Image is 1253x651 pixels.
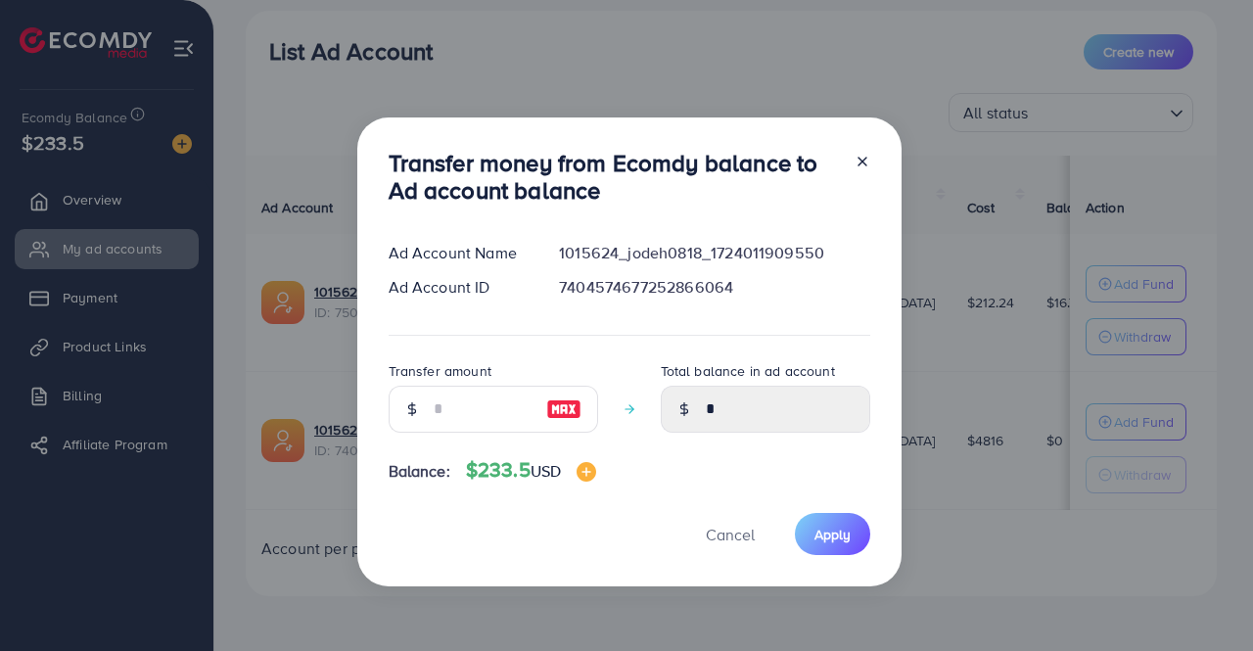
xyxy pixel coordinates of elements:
[389,460,450,483] span: Balance:
[546,397,581,421] img: image
[1170,563,1238,636] iframe: Chat
[706,524,755,545] span: Cancel
[814,525,851,544] span: Apply
[577,462,596,482] img: image
[373,276,544,299] div: Ad Account ID
[543,276,885,299] div: 7404574677252866064
[466,458,596,483] h4: $233.5
[795,513,870,555] button: Apply
[389,149,839,206] h3: Transfer money from Ecomdy balance to Ad account balance
[543,242,885,264] div: 1015624_jodeh0818_1724011909550
[373,242,544,264] div: Ad Account Name
[389,361,491,381] label: Transfer amount
[681,513,779,555] button: Cancel
[531,460,561,482] span: USD
[661,361,835,381] label: Total balance in ad account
